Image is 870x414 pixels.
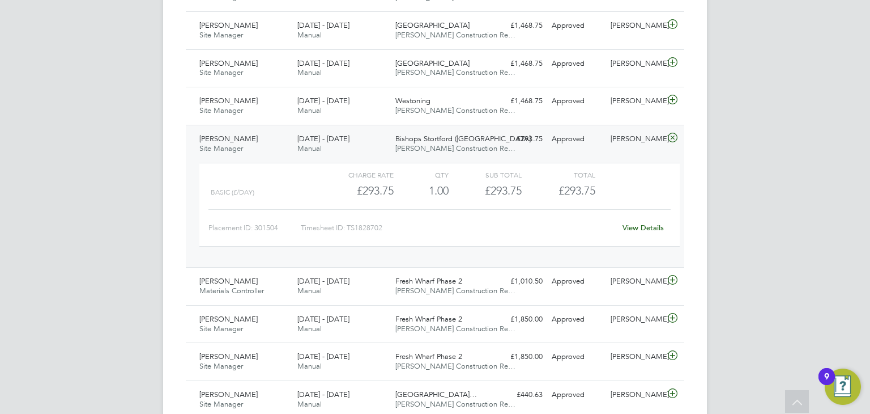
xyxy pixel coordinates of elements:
span: Fresh Wharf Phase 2 [395,276,462,286]
div: [PERSON_NAME] [606,348,665,366]
div: £1,468.75 [488,16,547,35]
span: Manual [297,143,322,153]
span: [DATE] - [DATE] [297,96,349,105]
span: Site Manager [199,143,243,153]
div: 9 [824,377,829,391]
div: £1,850.00 [488,310,547,329]
div: [PERSON_NAME] [606,386,665,404]
span: [PERSON_NAME] Construction Re… [395,105,515,115]
div: 1.00 [394,181,449,200]
div: £1,010.50 [488,272,547,291]
span: [PERSON_NAME] [199,390,258,399]
span: [PERSON_NAME] Construction Re… [395,30,515,40]
span: Site Manager [199,105,243,115]
a: View Details [622,223,664,233]
span: Site Manager [199,30,243,40]
span: Manual [297,399,322,409]
span: [DATE] - [DATE] [297,20,349,30]
div: Approved [547,348,606,366]
span: Manual [297,30,322,40]
div: £293.75 [321,181,394,200]
span: [PERSON_NAME] [199,352,258,361]
span: Fresh Wharf Phase 2 [395,314,462,324]
span: Fresh Wharf Phase 2 [395,352,462,361]
span: [PERSON_NAME] Construction Re… [395,324,515,333]
span: [PERSON_NAME] [199,96,258,105]
span: Manual [297,324,322,333]
span: [DATE] - [DATE] [297,352,349,361]
span: £293.75 [558,184,595,197]
div: £1,850.00 [488,348,547,366]
span: [DATE] - [DATE] [297,276,349,286]
div: [PERSON_NAME] [606,54,665,73]
span: [GEOGRAPHIC_DATA]… [395,390,477,399]
span: [PERSON_NAME] [199,276,258,286]
div: [PERSON_NAME] [606,92,665,111]
span: [PERSON_NAME] Construction Re… [395,361,515,371]
div: [PERSON_NAME] [606,272,665,291]
span: Site Manager [199,67,243,77]
span: [DATE] - [DATE] [297,314,349,324]
span: Site Manager [199,399,243,409]
span: [PERSON_NAME] Construction Re… [395,67,515,77]
div: £293.75 [488,130,547,149]
div: QTY [394,168,449,181]
span: Site Manager [199,361,243,371]
div: [PERSON_NAME] [606,310,665,329]
span: Basic (£/day) [211,188,254,196]
span: Bishops Stortford ([GEOGRAPHIC_DATA]… [395,134,538,143]
span: Materials Controller [199,286,264,295]
span: Manual [297,361,322,371]
div: Approved [547,16,606,35]
div: Placement ID: 301504 [208,219,301,237]
div: [PERSON_NAME] [606,16,665,35]
div: Approved [547,386,606,404]
div: £1,468.75 [488,92,547,111]
span: Manual [297,67,322,77]
span: [GEOGRAPHIC_DATA] [395,20,470,30]
button: Open Resource Center, 9 new notifications [825,369,861,405]
div: Approved [547,272,606,291]
span: [GEOGRAPHIC_DATA] [395,58,470,68]
span: [PERSON_NAME] [199,134,258,143]
div: £293.75 [449,181,522,200]
div: Sub Total [449,168,522,181]
span: [DATE] - [DATE] [297,390,349,399]
div: Approved [547,130,606,149]
span: [DATE] - [DATE] [297,58,349,68]
span: Manual [297,286,322,295]
div: [PERSON_NAME] [606,130,665,149]
span: Site Manager [199,324,243,333]
span: [DATE] - [DATE] [297,134,349,143]
div: Total [522,168,595,181]
span: Westoning [395,96,430,105]
span: Manual [297,105,322,115]
span: [PERSON_NAME] [199,58,258,68]
span: [PERSON_NAME] Construction Re… [395,143,515,153]
span: [PERSON_NAME] [199,314,258,324]
div: £1,468.75 [488,54,547,73]
span: [PERSON_NAME] Construction Re… [395,399,515,409]
div: Approved [547,310,606,329]
div: Approved [547,92,606,111]
span: [PERSON_NAME] Construction Re… [395,286,515,295]
div: Charge rate [321,168,394,181]
div: Timesheet ID: TS1828702 [301,219,615,237]
div: Approved [547,54,606,73]
span: [PERSON_NAME] [199,20,258,30]
div: £440.63 [488,386,547,404]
